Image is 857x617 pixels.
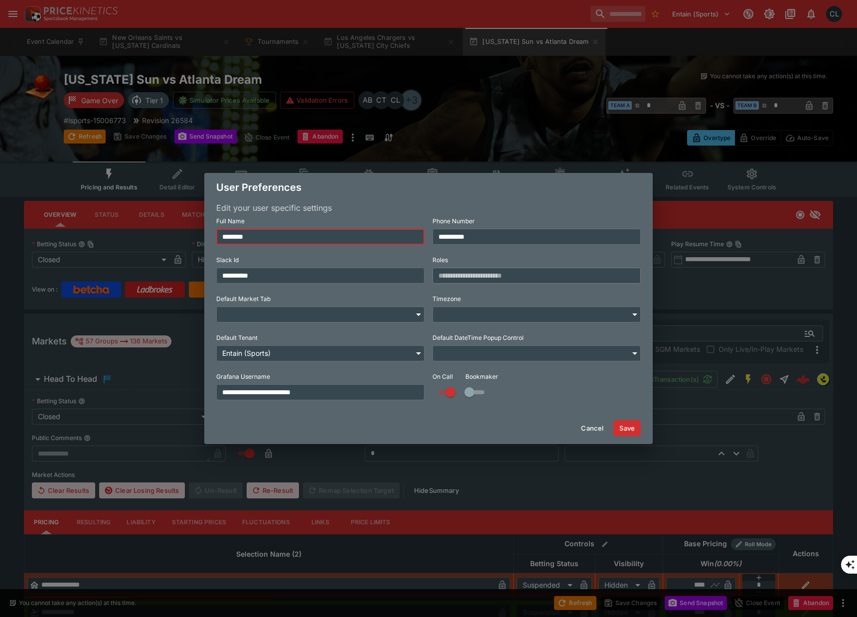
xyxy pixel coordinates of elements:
label: On Call [432,369,461,384]
label: Full Name [216,214,425,229]
button: Cancel [575,420,609,436]
div: Entain (Sports) [216,345,425,361]
label: Timezone [432,292,641,307]
label: Slack Id [216,253,425,268]
button: Save [613,420,641,436]
label: Roles [432,253,641,268]
label: Default DateTime Popup Control [432,330,641,345]
p: Edit your user specific settings [216,202,641,214]
label: Phone Number [432,214,641,229]
label: Default Market Tab [216,292,425,307]
label: Grafana Username [216,369,425,384]
label: Bookmaker [465,369,498,384]
div: User Preferences [204,173,653,202]
label: Default Tenant [216,330,425,345]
